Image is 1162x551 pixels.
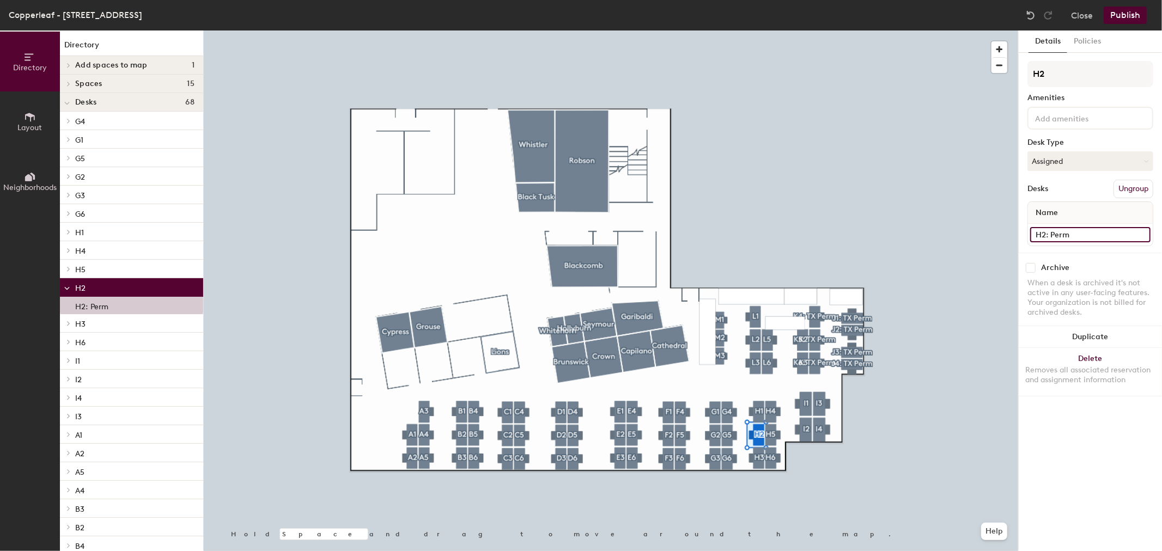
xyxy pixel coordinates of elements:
[1030,203,1063,223] span: Name
[1019,348,1162,396] button: DeleteRemoves all associated reservation and assignment information
[75,320,86,329] span: H3
[75,265,86,274] span: H5
[75,468,84,477] span: A5
[75,299,108,311] p: H2: Perm
[75,117,85,126] span: G4
[75,79,102,88] span: Spaces
[75,375,82,384] span: I2
[1071,7,1093,24] button: Close
[60,39,203,56] h1: Directory
[75,449,84,458] span: A2
[1029,30,1067,53] button: Details
[1027,138,1153,147] div: Desk Type
[1027,278,1153,317] div: When a desk is archived it's not active in any user-facing features. Your organization is not bil...
[75,154,85,163] span: G5
[192,61,194,70] span: 1
[187,79,194,88] span: 15
[75,486,84,495] span: A4
[1027,185,1048,193] div: Desks
[75,61,148,70] span: Add spaces to map
[75,191,85,200] span: G3
[1043,10,1054,21] img: Redo
[1025,365,1155,385] div: Removes all associated reservation and assignment information
[1027,151,1153,171] button: Assigned
[75,173,85,182] span: G2
[75,338,86,347] span: H6
[1041,264,1069,272] div: Archive
[1027,94,1153,102] div: Amenities
[1033,111,1131,124] input: Add amenities
[75,357,80,366] span: I1
[1104,7,1147,24] button: Publish
[981,523,1007,540] button: Help
[18,123,42,132] span: Layout
[75,394,82,403] span: I4
[13,63,47,72] span: Directory
[1025,10,1036,21] img: Undo
[185,98,194,107] span: 68
[75,523,84,532] span: B2
[75,98,96,107] span: Desks
[1067,30,1108,53] button: Policies
[75,247,86,256] span: H4
[1030,227,1151,242] input: Unnamed desk
[1114,180,1153,198] button: Ungroup
[75,210,85,219] span: G6
[1019,326,1162,348] button: Duplicate
[75,284,86,293] span: H2
[75,431,82,440] span: A1
[3,183,57,192] span: Neighborhoods
[75,412,82,421] span: I3
[75,228,84,237] span: H1
[9,8,142,22] div: Copperleaf - [STREET_ADDRESS]
[75,542,84,551] span: B4
[75,505,84,514] span: B3
[75,136,83,145] span: G1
